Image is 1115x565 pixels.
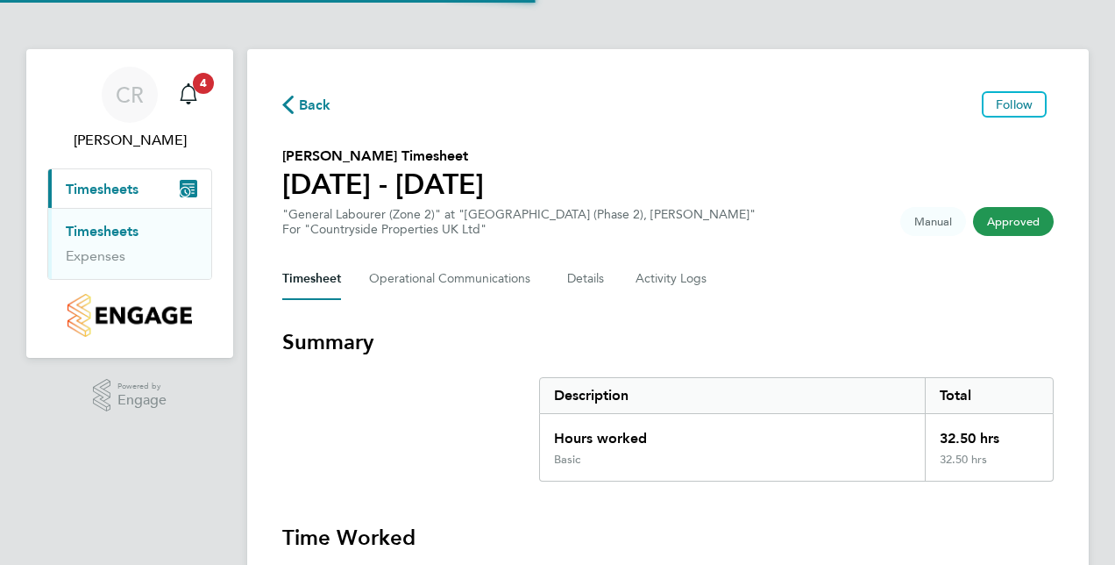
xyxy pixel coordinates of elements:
[47,130,212,151] span: Chris Roberts
[48,208,211,279] div: Timesheets
[996,97,1033,112] span: Follow
[299,95,331,116] span: Back
[282,207,756,237] div: "General Labourer (Zone 2)" at "[GEOGRAPHIC_DATA] (Phase 2), [PERSON_NAME]"
[26,49,233,358] nav: Main navigation
[925,378,1053,413] div: Total
[48,169,211,208] button: Timesheets
[47,294,212,337] a: Go to home page
[193,73,214,94] span: 4
[116,83,144,106] span: CR
[369,258,539,300] button: Operational Communications
[282,524,1054,552] h3: Time Worked
[93,379,167,412] a: Powered byEngage
[540,414,925,453] div: Hours worked
[67,294,191,337] img: countryside-properties-logo-retina.png
[282,328,1054,356] h3: Summary
[567,258,607,300] button: Details
[636,258,709,300] button: Activity Logs
[66,247,125,264] a: Expenses
[282,167,484,202] h1: [DATE] - [DATE]
[973,207,1054,236] span: This timesheet has been approved.
[66,181,138,197] span: Timesheets
[540,378,925,413] div: Description
[282,93,331,115] button: Back
[982,91,1047,118] button: Follow
[66,223,138,240] a: Timesheets
[282,146,484,167] h2: [PERSON_NAME] Timesheet
[925,453,1053,481] div: 32.50 hrs
[171,67,206,123] a: 4
[117,379,167,394] span: Powered by
[47,67,212,151] a: CR[PERSON_NAME]
[900,207,966,236] span: This timesheet was manually created.
[925,414,1053,453] div: 32.50 hrs
[539,377,1054,482] div: Summary
[282,222,756,237] div: For "Countryside Properties UK Ltd"
[282,258,341,300] button: Timesheet
[554,453,580,467] div: Basic
[117,393,167,408] span: Engage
